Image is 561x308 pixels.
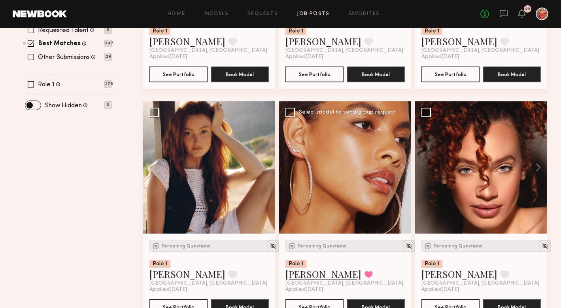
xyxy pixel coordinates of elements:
a: Book Model [347,70,405,77]
span: Screening Questions [162,244,210,249]
div: Applied [DATE] [285,54,405,60]
label: Best Matches [38,41,81,47]
a: Book Model [211,70,269,77]
a: [PERSON_NAME] [421,268,497,280]
div: Applied [DATE] [285,287,405,293]
a: Favorites [349,11,380,17]
div: 22 [525,7,531,11]
p: 0 [104,101,112,109]
label: Role 1 [38,82,55,88]
button: Book Model [483,67,541,82]
div: Select model to send group request [299,110,396,115]
button: See Portfolio [285,67,344,82]
p: 247 [104,40,112,47]
div: Role 1 [285,260,306,268]
span: [GEOGRAPHIC_DATA], [GEOGRAPHIC_DATA] [149,280,267,287]
img: Unhide Model [542,243,548,249]
label: Requested Talent [38,27,89,34]
span: [GEOGRAPHIC_DATA], [GEOGRAPHIC_DATA] [285,48,403,54]
img: Submission Icon [424,242,432,250]
p: 29 [104,53,112,61]
div: Role 1 [149,27,170,35]
img: Submission Icon [152,242,160,250]
img: Unhide Model [406,243,412,249]
span: [GEOGRAPHIC_DATA], [GEOGRAPHIC_DATA] [421,48,539,54]
button: See Portfolio [421,67,480,82]
div: Applied [DATE] [149,287,269,293]
div: Role 1 [149,260,170,268]
a: Requests [247,11,278,17]
span: [GEOGRAPHIC_DATA], [GEOGRAPHIC_DATA] [149,48,267,54]
p: 0 [104,26,112,34]
span: Screening Questions [434,244,482,249]
div: Role 1 [285,27,306,35]
label: Show Hidden [45,103,82,109]
span: [GEOGRAPHIC_DATA], [GEOGRAPHIC_DATA] [285,280,403,287]
a: [PERSON_NAME] [285,35,361,48]
button: Book Model [347,67,405,82]
a: [PERSON_NAME] [285,268,361,280]
div: Role 1 [421,260,442,268]
div: Role 1 [421,27,442,35]
div: Applied [DATE] [421,54,541,60]
a: Job Posts [297,11,330,17]
label: Other Submissions [38,54,90,61]
a: [PERSON_NAME] [421,35,497,48]
a: [PERSON_NAME] [149,268,225,280]
a: Home [168,11,185,17]
div: Applied [DATE] [149,54,269,60]
img: Unhide Model [270,243,276,249]
a: Models [204,11,229,17]
span: [GEOGRAPHIC_DATA], [GEOGRAPHIC_DATA] [421,280,539,287]
button: See Portfolio [149,67,208,82]
p: 276 [104,80,112,88]
img: Submission Icon [288,242,296,250]
a: [PERSON_NAME] [149,35,225,48]
button: Book Model [211,67,269,82]
a: Book Model [483,70,541,77]
div: Applied [DATE] [421,287,541,293]
span: Screening Questions [298,244,346,249]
